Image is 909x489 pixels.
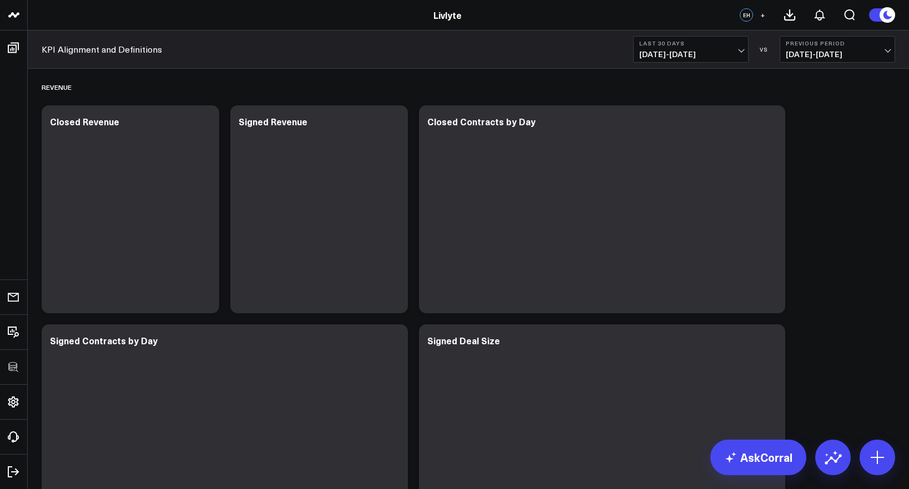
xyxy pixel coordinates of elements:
[786,40,889,47] b: Previous Period
[639,50,743,59] span: [DATE] - [DATE]
[427,115,536,128] div: Closed Contracts by Day
[633,36,749,63] button: Last 30 Days[DATE]-[DATE]
[756,8,769,22] button: +
[42,43,162,55] a: KPI Alignment and Definitions
[427,334,500,347] div: Signed Deal Size
[786,50,889,59] span: [DATE] - [DATE]
[780,36,895,63] button: Previous Period[DATE]-[DATE]
[239,115,307,128] div: Signed Revenue
[50,115,119,128] div: Closed Revenue
[42,74,72,100] div: Revenue
[740,8,753,22] div: EH
[754,46,774,53] div: VS
[50,334,158,347] div: Signed Contracts by Day
[710,440,806,475] a: AskCorral
[639,40,743,47] b: Last 30 Days
[433,9,462,21] a: Livlyte
[760,11,765,19] span: +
